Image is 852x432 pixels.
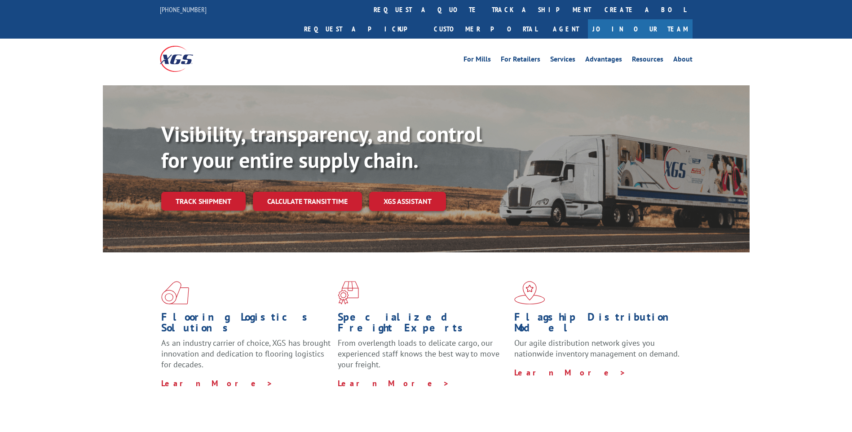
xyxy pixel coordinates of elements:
a: Calculate transit time [253,192,362,211]
h1: Specialized Freight Experts [338,312,508,338]
a: Agent [544,19,588,39]
a: XGS ASSISTANT [369,192,446,211]
img: xgs-icon-total-supply-chain-intelligence-red [161,281,189,304]
img: xgs-icon-flagship-distribution-model-red [514,281,545,304]
h1: Flagship Distribution Model [514,312,684,338]
a: About [673,56,693,66]
a: For Mills [464,56,491,66]
img: xgs-icon-focused-on-flooring-red [338,281,359,304]
span: As an industry carrier of choice, XGS has brought innovation and dedication to flooring logistics... [161,338,331,370]
a: Resources [632,56,663,66]
a: For Retailers [501,56,540,66]
a: Services [550,56,575,66]
a: Learn More > [161,378,273,388]
a: Request a pickup [297,19,427,39]
a: Customer Portal [427,19,544,39]
b: Visibility, transparency, and control for your entire supply chain. [161,120,482,174]
a: Track shipment [161,192,246,211]
a: Advantages [585,56,622,66]
a: Learn More > [514,367,626,378]
a: Join Our Team [588,19,693,39]
a: Learn More > [338,378,450,388]
span: Our agile distribution network gives you nationwide inventory management on demand. [514,338,680,359]
p: From overlength loads to delicate cargo, our experienced staff knows the best way to move your fr... [338,338,508,378]
a: [PHONE_NUMBER] [160,5,207,14]
h1: Flooring Logistics Solutions [161,312,331,338]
